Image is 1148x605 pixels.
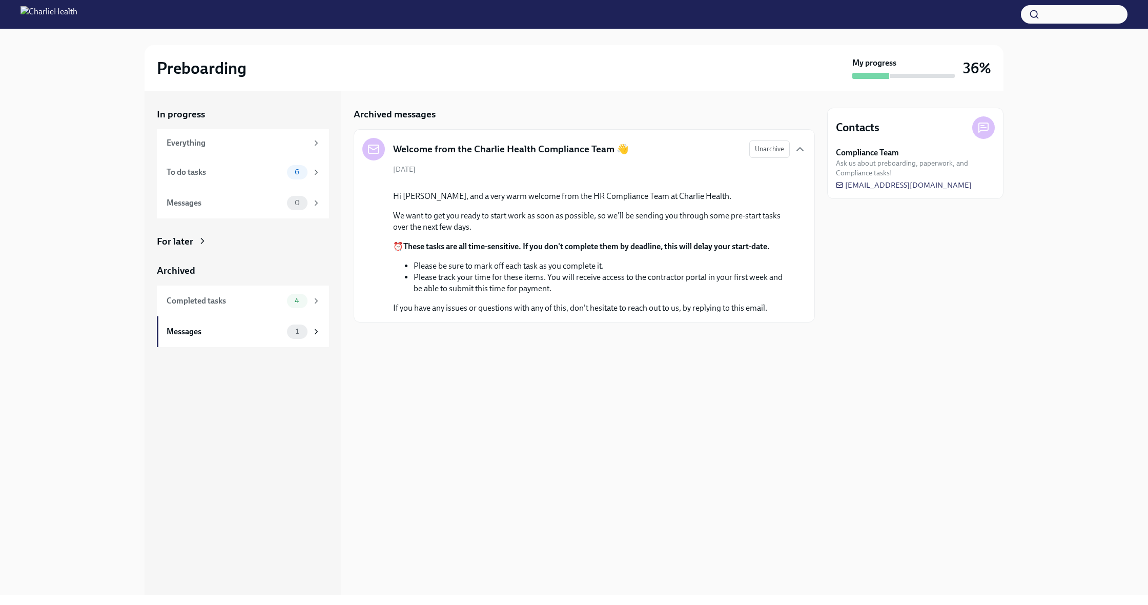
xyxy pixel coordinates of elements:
[289,168,305,176] span: 6
[157,235,193,248] div: For later
[157,188,329,218] a: Messages0
[354,108,436,121] h5: Archived messages
[157,316,329,347] a: Messages1
[289,297,305,305] span: 4
[393,191,790,202] p: Hi [PERSON_NAME], and a very warm welcome from the HR Compliance Team at Charlie Health.
[289,199,306,207] span: 0
[852,57,896,69] strong: My progress
[167,137,307,149] div: Everything
[755,144,784,154] span: Unarchive
[414,260,790,272] li: Please be sure to mark off each task as you complete it.
[403,241,770,251] strong: These tasks are all time-sensitive. If you don't complete them by deadline, this will delay your ...
[393,210,790,233] p: We want to get you ready to start work as soon as possible, so we'll be sending you through some ...
[157,157,329,188] a: To do tasks6
[393,165,416,174] span: [DATE]
[749,140,790,158] button: Unarchive
[157,129,329,157] a: Everything
[167,295,283,307] div: Completed tasks
[167,167,283,178] div: To do tasks
[157,264,329,277] a: Archived
[157,235,329,248] a: For later
[167,197,283,209] div: Messages
[157,58,247,78] h2: Preboarding
[393,143,629,156] h5: Welcome from the Charlie Health Compliance Team 👋
[20,6,77,23] img: CharlieHealth
[290,328,305,335] span: 1
[393,302,790,314] p: If you have any issues or questions with any of this, don't hesitate to reach out to us, by reply...
[393,241,790,252] p: ⏰
[836,120,879,135] h4: Contacts
[836,180,972,190] a: [EMAIL_ADDRESS][DOMAIN_NAME]
[157,108,329,121] a: In progress
[157,286,329,316] a: Completed tasks4
[167,326,283,337] div: Messages
[963,59,991,77] h3: 36%
[414,272,790,294] li: Please track your time for these items. You will receive access to the contractor portal in your ...
[836,158,995,178] span: Ask us about preboarding, paperwork, and Compliance tasks!
[836,147,899,158] strong: Compliance Team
